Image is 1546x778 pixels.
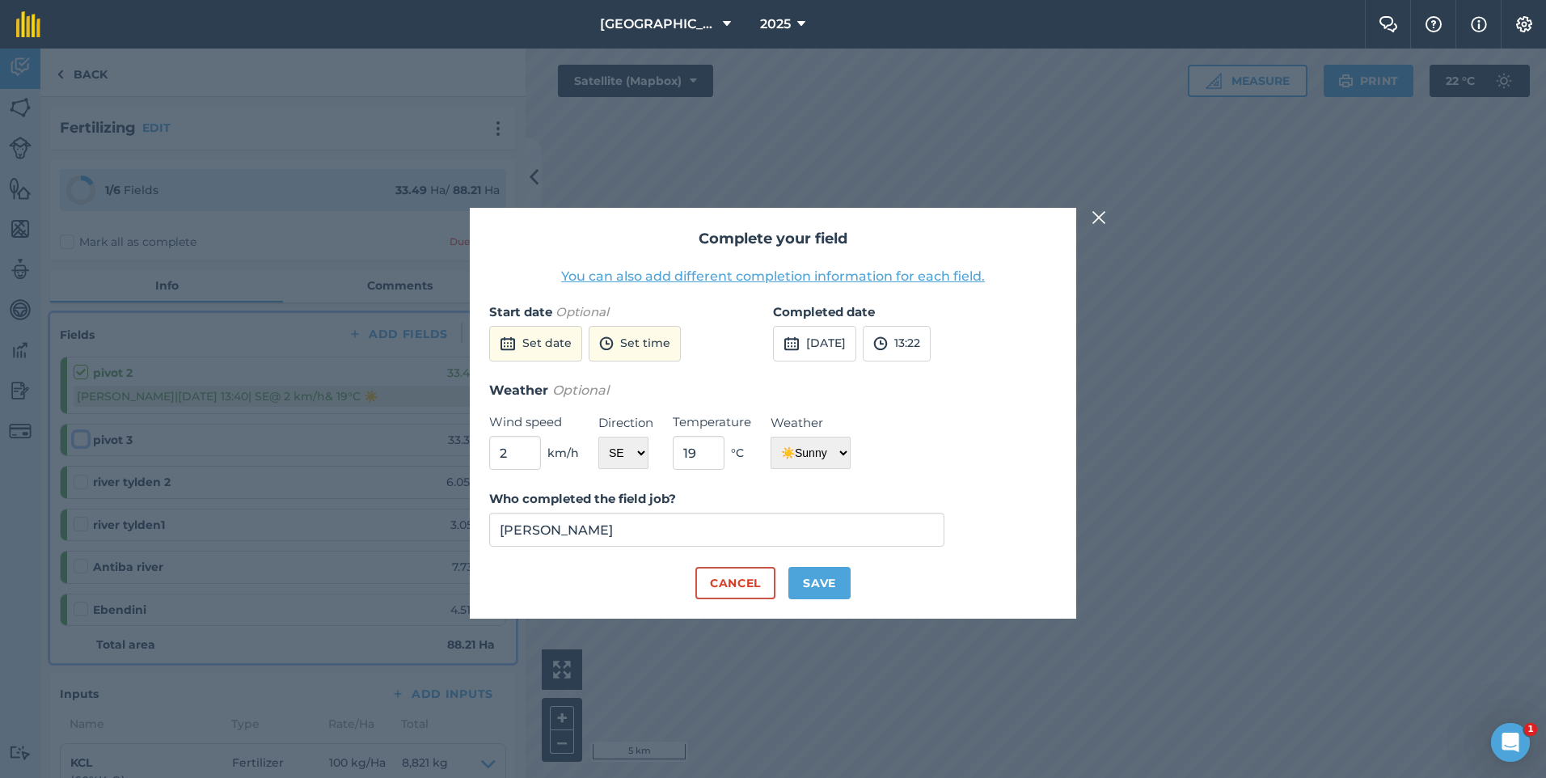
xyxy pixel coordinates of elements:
[561,267,985,286] button: You can also add different completion information for each field.
[552,383,609,398] em: Optional
[788,567,851,599] button: Save
[863,326,931,362] button: 13:22
[1524,723,1537,736] span: 1
[16,11,40,37] img: fieldmargin Logo
[784,334,800,353] img: svg+xml;base64,PD94bWwgdmVyc2lvbj0iMS4wIiBlbmNvZGluZz0idXRmLTgiPz4KPCEtLSBHZW5lcmF0b3I6IEFkb2JlIE...
[695,567,775,599] button: Cancel
[760,15,791,34] span: 2025
[1092,208,1106,227] img: svg+xml;base64,PHN2ZyB4bWxucz0iaHR0cDovL3d3dy53My5vcmcvMjAwMC9zdmciIHdpZHRoPSIyMiIgaGVpZ2h0PSIzMC...
[731,444,744,462] span: ° C
[489,412,579,432] label: Wind speed
[1471,15,1487,34] img: svg+xml;base64,PHN2ZyB4bWxucz0iaHR0cDovL3d3dy53My5vcmcvMjAwMC9zdmciIHdpZHRoPSIxNyIgaGVpZ2h0PSIxNy...
[673,412,751,432] label: Temperature
[589,326,681,362] button: Set time
[555,304,609,319] em: Optional
[773,304,875,319] strong: Completed date
[873,334,888,353] img: svg+xml;base64,PD94bWwgdmVyc2lvbj0iMS4wIiBlbmNvZGluZz0idXRmLTgiPz4KPCEtLSBHZW5lcmF0b3I6IEFkb2JlIE...
[500,334,516,353] img: svg+xml;base64,PD94bWwgdmVyc2lvbj0iMS4wIiBlbmNvZGluZz0idXRmLTgiPz4KPCEtLSBHZW5lcmF0b3I6IEFkb2JlIE...
[771,413,851,433] label: Weather
[773,326,856,362] button: [DATE]
[489,491,676,506] strong: Who completed the field job?
[489,326,582,362] button: Set date
[547,444,579,462] span: km/h
[1491,723,1530,762] iframe: Intercom live chat
[1424,16,1443,32] img: A question mark icon
[598,413,653,433] label: Direction
[1514,16,1534,32] img: A cog icon
[489,227,1057,251] h2: Complete your field
[489,380,1057,401] h3: Weather
[600,15,716,34] span: [GEOGRAPHIC_DATA][PERSON_NAME]
[489,304,552,319] strong: Start date
[1379,16,1398,32] img: Two speech bubbles overlapping with the left bubble in the forefront
[599,334,614,353] img: svg+xml;base64,PD94bWwgdmVyc2lvbj0iMS4wIiBlbmNvZGluZz0idXRmLTgiPz4KPCEtLSBHZW5lcmF0b3I6IEFkb2JlIE...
